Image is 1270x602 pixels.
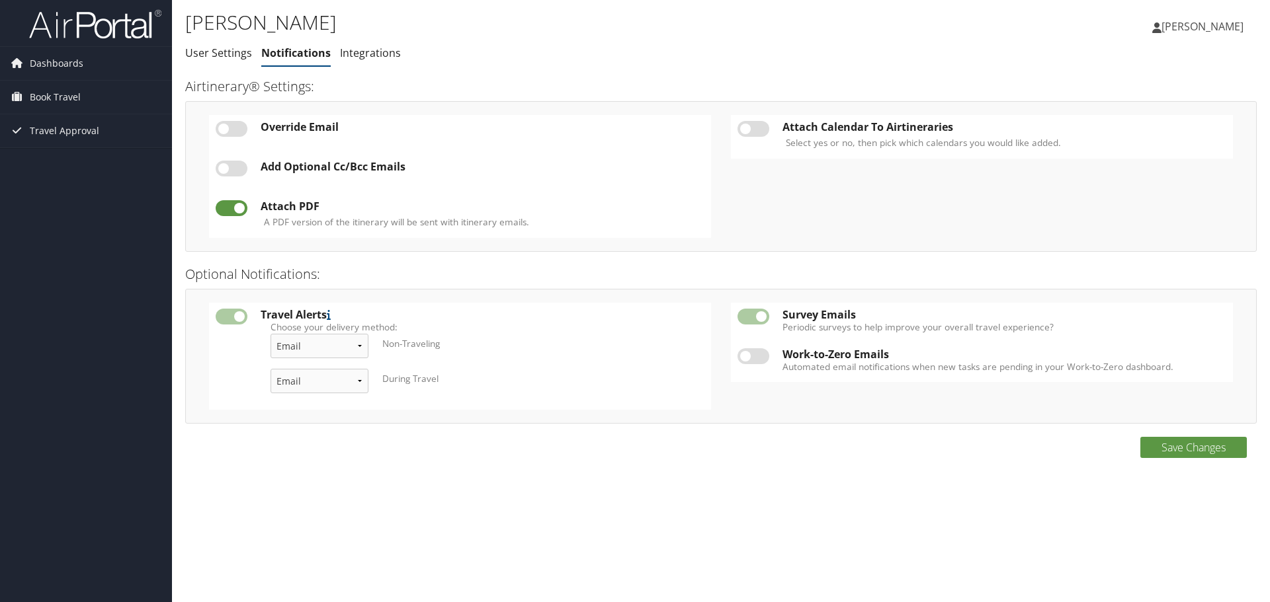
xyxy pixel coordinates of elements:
[261,309,704,320] div: Travel Alerts
[30,81,81,114] span: Book Travel
[185,46,252,60] a: User Settings
[261,46,331,60] a: Notifications
[185,77,1257,96] h3: Airtinerary® Settings:
[29,9,161,40] img: airportal-logo.png
[261,161,704,172] div: Add Optional Cc/Bcc Emails
[783,320,1226,334] label: Periodic surveys to help improve your overall travel experience?
[783,348,1226,360] div: Work-to-Zero Emails
[1140,437,1247,458] button: Save Changes
[185,265,1257,283] h3: Optional Notifications:
[271,320,695,334] label: Choose your delivery method:
[30,114,99,147] span: Travel Approval
[1162,19,1244,34] span: [PERSON_NAME]
[783,121,1226,133] div: Attach Calendar To Airtineraries
[786,136,1061,149] label: Select yes or no, then pick which calendars you would like added.
[382,372,439,385] label: During Travel
[783,360,1226,373] label: Automated email notifications when new tasks are pending in your Work-to-Zero dashboard.
[261,121,704,133] div: Override Email
[264,215,529,229] label: A PDF version of the itinerary will be sent with itinerary emails.
[340,46,401,60] a: Integrations
[382,337,440,350] label: Non-Traveling
[30,47,83,80] span: Dashboards
[783,309,1226,320] div: Survey Emails
[261,200,704,212] div: Attach PDF
[1152,7,1257,46] a: [PERSON_NAME]
[185,9,900,36] h1: [PERSON_NAME]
